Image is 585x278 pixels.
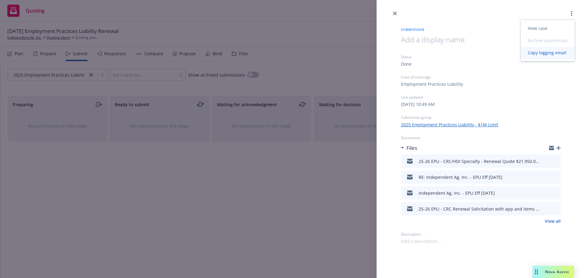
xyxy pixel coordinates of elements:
[406,144,417,152] h3: Files
[553,157,558,165] button: preview file
[401,74,561,80] div: Lines of coverage
[401,144,417,152] div: Files
[419,174,502,180] div: RE: Independent Ag, Inc. - EPLI Eff [DATE]
[543,189,548,197] button: download file
[568,10,575,17] a: more
[533,266,574,278] button: Nova Assist
[419,190,495,196] div: Independent Ag, Inc. - EPLI Eff [DATE]
[401,61,412,67] div: Done
[401,115,561,120] div: Submission group
[401,81,463,87] div: Employment Practices Liability
[553,189,558,197] button: preview file
[401,95,561,100] div: Last updated
[553,173,558,181] button: preview file
[553,205,558,212] button: preview file
[401,54,561,60] div: Status
[543,157,548,165] button: download file
[401,135,561,140] div: Documents
[520,50,574,56] span: Copy logging email
[520,25,555,31] span: View case
[543,205,548,212] button: download file
[543,173,548,181] button: download file
[419,206,541,212] div: 25-26 EPLI - CRC Renewal Solicitation with app and items needed for renewal.msg
[545,218,561,224] a: View all
[533,266,540,278] div: Drag to move
[401,121,498,128] a: 2025 Employment Practices Liability - $1M Limit
[545,269,569,274] span: Nova Assist
[401,101,435,107] div: [DATE] 10:49 AM
[401,27,561,32] span: Submission
[391,10,399,17] a: close
[401,232,561,237] div: Description
[419,158,541,164] div: 25-26 EPLI - CRC/HDI Specialty - Renewal Quote $21,950.09.msg
[520,38,575,43] span: Archive submission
